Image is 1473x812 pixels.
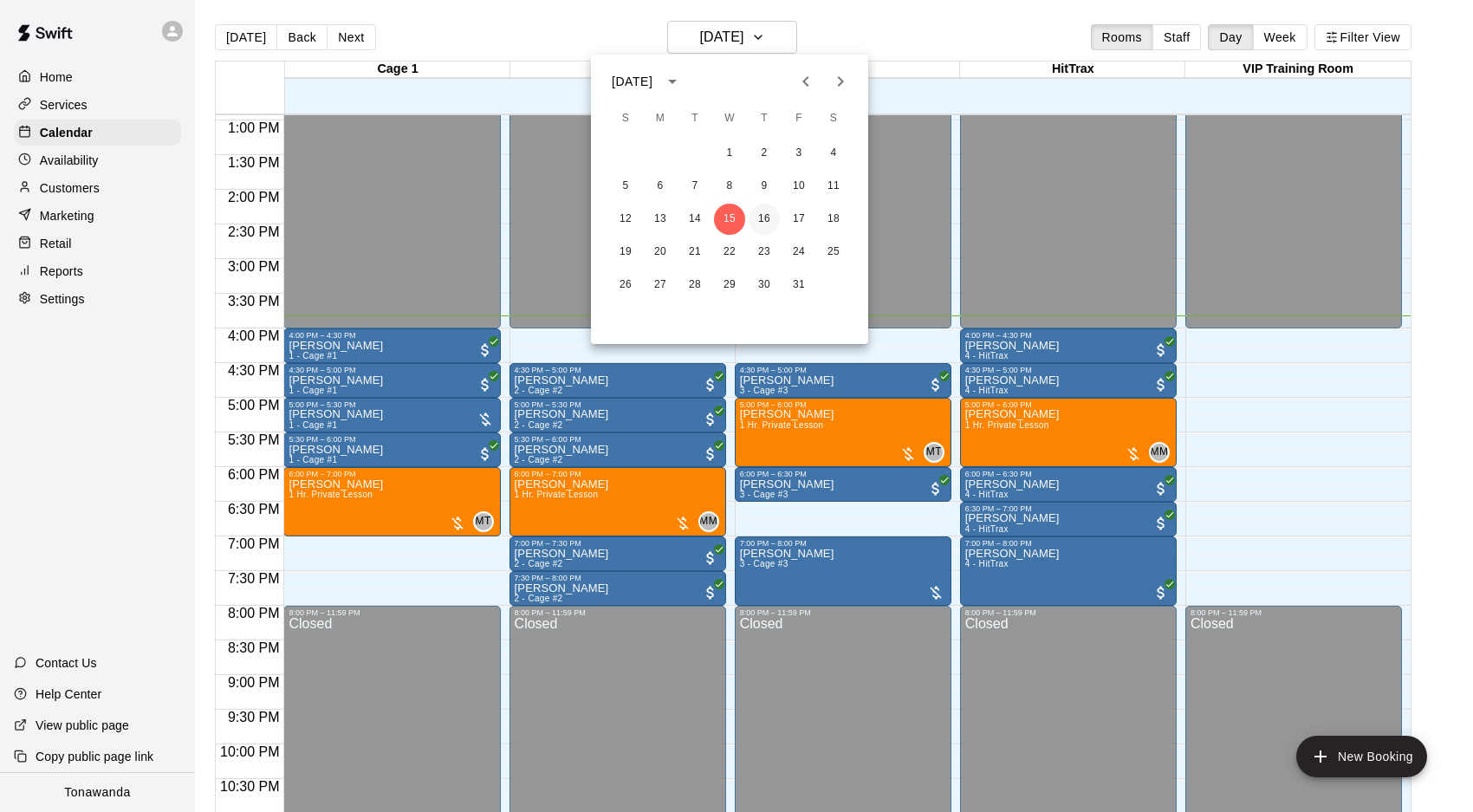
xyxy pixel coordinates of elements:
[610,171,641,202] button: 5
[610,270,641,301] button: 26
[679,270,711,301] button: 28
[818,237,849,268] button: 25
[679,204,711,235] button: 14
[818,171,849,202] button: 11
[783,138,814,169] button: 3
[783,270,814,301] button: 31
[818,101,849,136] span: Saturday
[818,138,849,169] button: 4
[610,204,641,235] button: 12
[714,270,745,301] button: 29
[658,67,687,96] button: calendar view is open, switch to year view
[783,171,814,202] button: 10
[645,237,676,268] button: 20
[679,101,711,136] span: Tuesday
[679,237,711,268] button: 21
[714,171,745,202] button: 8
[714,101,745,136] span: Wednesday
[610,101,641,136] span: Sunday
[610,237,641,268] button: 19
[783,237,814,268] button: 24
[714,237,745,268] button: 22
[645,171,676,202] button: 6
[749,270,780,301] button: 30
[788,64,823,99] button: Previous month
[749,204,780,235] button: 16
[612,73,652,91] div: [DATE]
[749,171,780,202] button: 9
[783,101,814,136] span: Friday
[749,237,780,268] button: 23
[645,204,676,235] button: 13
[749,138,780,169] button: 2
[714,204,745,235] button: 15
[679,171,711,202] button: 7
[783,204,814,235] button: 17
[714,138,745,169] button: 1
[645,101,676,136] span: Monday
[749,101,780,136] span: Thursday
[823,64,858,99] button: Next month
[645,270,676,301] button: 27
[818,204,849,235] button: 18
